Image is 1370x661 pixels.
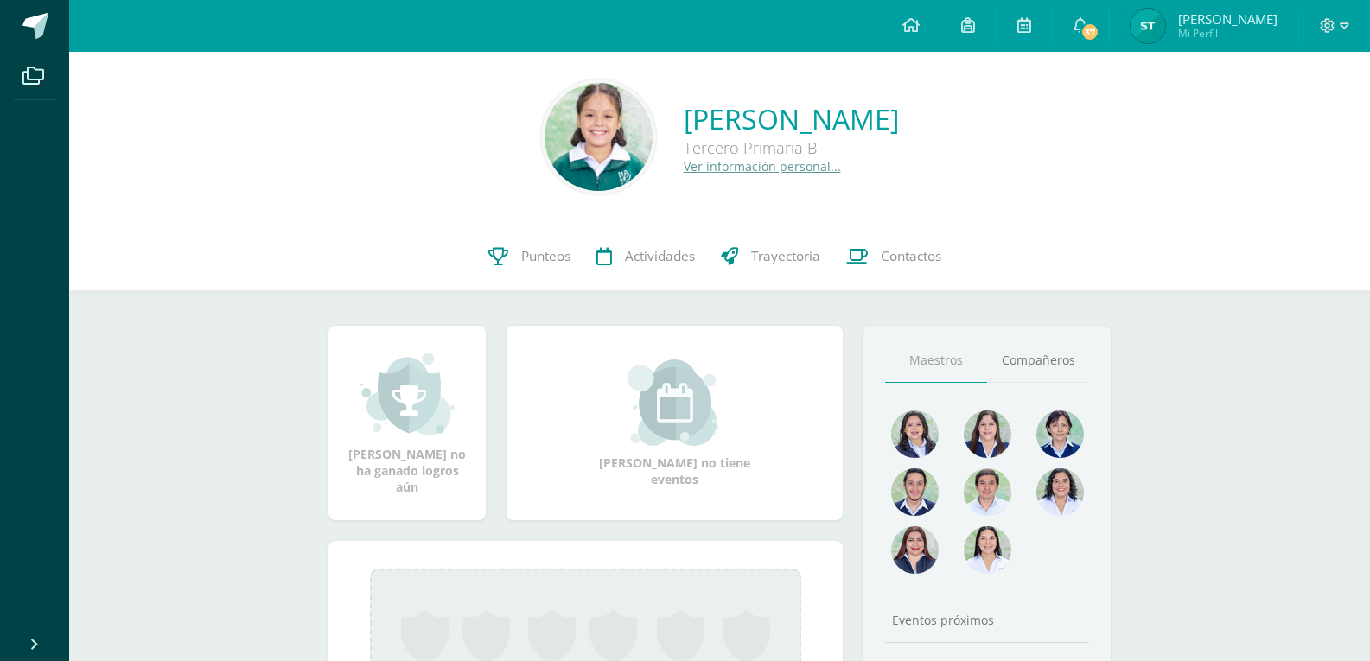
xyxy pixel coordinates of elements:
[521,247,570,265] span: Punteos
[833,222,954,291] a: Contactos
[891,410,939,458] img: 45e5189d4be9c73150df86acb3c68ab9.png
[684,158,841,175] a: Ver información personal...
[964,410,1011,458] img: 622beff7da537a3f0b3c15e5b2b9eed9.png
[545,83,653,191] img: bf87d3193f9ef7e0607ab377e868a57e.png
[625,247,695,265] span: Actividades
[881,247,941,265] span: Contactos
[684,100,899,137] a: [PERSON_NAME]
[1178,26,1278,41] span: Mi Perfil
[964,526,1011,574] img: e88866c1a8bf4b3153ff9c6787b2a6b2.png
[1080,22,1099,41] span: 37
[987,339,1089,383] a: Compañeros
[885,339,987,383] a: Maestros
[708,222,833,291] a: Trayectoria
[583,222,708,291] a: Actividades
[964,468,1011,516] img: f0af4734c025b990c12c69d07632b04a.png
[628,359,722,446] img: event_small.png
[1036,468,1084,516] img: 74e021dbc1333a55a6a6352084f0f183.png
[346,351,468,495] div: [PERSON_NAME] no ha ganado logros aún
[1178,10,1278,28] span: [PERSON_NAME]
[475,222,583,291] a: Punteos
[891,526,939,574] img: 59227928e3dac575fdf63e669d788b56.png
[1036,410,1084,458] img: d3199913b2ba78bdc4d77a65fe615627.png
[885,612,1089,628] div: Eventos próximos
[589,359,761,487] div: [PERSON_NAME] no tiene eventos
[1131,9,1165,43] img: 5eb0341ce2803838f8db349dfaef631f.png
[684,137,899,158] div: Tercero Primaria B
[360,351,455,437] img: achievement_small.png
[891,468,939,516] img: e3394e7adb7c8ac64a4cac27f35e8a2d.png
[751,247,820,265] span: Trayectoria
